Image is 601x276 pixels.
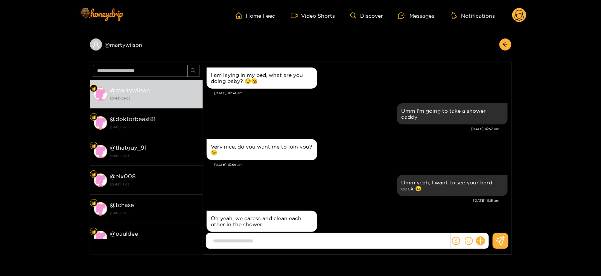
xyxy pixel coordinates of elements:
span: video-camera [291,12,301,19]
div: Very nice, do you want me to join you? 😉 [211,144,313,156]
div: Messages [398,11,434,20]
span: dollar [452,237,460,245]
div: [DATE] 11:15 am [207,198,500,203]
div: Sep. 28, 10:34 am [207,67,317,89]
a: Home Feed [236,12,276,19]
div: Sep. 28, 11:15 am [397,175,508,196]
img: Fan Level [91,115,96,120]
span: user [93,41,99,48]
img: conversation [94,116,107,130]
img: Fan Level [91,230,96,234]
div: Sep. 28, 11:25 am [207,211,317,232]
strong: @ doktorbeast81 [110,116,156,122]
strong: @ elx008 [110,173,136,179]
div: [DATE] 10:55 am [215,162,508,167]
img: conversation [94,231,107,244]
button: arrow-left [499,38,511,51]
strong: [DATE] 18:03 [110,152,199,159]
strong: @ tchase [110,202,134,208]
div: [DATE] 10:52 am [207,126,500,132]
div: I am laying in my bed, what are you doing baby? 😉😘 [211,72,313,84]
img: Fan Level [91,172,96,177]
img: Fan Level [91,201,96,205]
div: [DATE] 10:34 am [215,90,508,96]
img: Fan Level [91,86,96,91]
div: Umm I'm going to take a shower daddy [402,108,503,120]
div: @martywilson [90,38,203,51]
a: Discover [350,12,383,19]
div: Umm yeah, I want to see your hard cock 😉 [402,179,503,192]
a: Video Shorts [291,12,335,19]
strong: [DATE] 18:03 [110,238,199,245]
div: Oh yeah, we caress and clean each other in the shower [211,215,313,227]
img: Fan Level [91,144,96,148]
strong: [DATE] 09:02 [110,95,199,102]
span: arrow-left [502,41,508,48]
strong: [DATE] 18:03 [110,210,199,216]
div: Sep. 28, 10:55 am [207,139,317,160]
strong: [DATE] 18:03 [110,124,199,130]
strong: @ thatguy_91 [110,144,147,151]
button: search [187,65,199,77]
strong: @ pauldee [110,230,138,237]
button: Notifications [449,12,497,19]
span: search [190,68,196,74]
img: conversation [94,202,107,216]
button: dollar [450,235,462,247]
span: home [236,12,246,19]
strong: [DATE] 18:03 [110,181,199,188]
span: smile [465,237,473,245]
div: Sep. 28, 10:52 am [397,103,508,124]
strong: @ martywilson [110,87,150,94]
img: conversation [94,87,107,101]
img: conversation [94,173,107,187]
img: conversation [94,145,107,158]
